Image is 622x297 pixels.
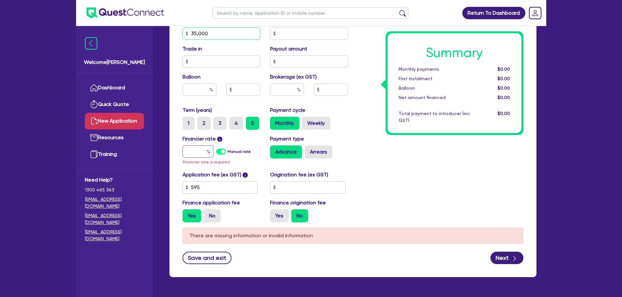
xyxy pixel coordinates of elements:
div: First instalment [394,75,475,82]
label: Term (years) [183,106,212,114]
label: 3 [213,117,227,130]
label: Yes [183,209,201,222]
label: No [204,209,221,222]
button: Save and exit [183,252,232,264]
a: Dropdown toggle [527,5,544,22]
div: Net amount financed [394,94,475,101]
a: Quick Quote [85,96,144,113]
label: 2 [197,117,211,130]
a: [EMAIL_ADDRESS][DOMAIN_NAME] [85,229,144,242]
span: i [243,172,248,178]
img: icon-menu-close [85,37,97,50]
input: Search by name, application ID or mobile number... [213,7,408,19]
label: Yes [270,209,289,222]
label: 5 [246,117,259,130]
div: Total payment to introducer (inc GST) [394,110,475,124]
span: 1300 465 363 [85,186,144,193]
img: resources [90,134,98,141]
span: i [217,137,222,142]
a: New Application [85,113,144,129]
span: Welcome [PERSON_NAME] [84,58,145,66]
span: $0.00 [498,111,510,116]
label: Trade in [183,45,202,53]
a: Resources [85,129,144,146]
a: Return To Dashboard [462,7,525,19]
label: Financier rate [183,135,223,143]
button: Next [490,252,523,264]
span: $0.00 [498,85,510,91]
a: [EMAIL_ADDRESS][DOMAIN_NAME] [85,212,144,226]
label: Monthly [270,117,299,130]
img: new-application [90,117,98,125]
label: Payout amount [270,45,307,53]
h1: Summary [399,45,510,61]
span: $0.00 [498,95,510,100]
span: $0.00 [498,76,510,81]
label: Brokerage (ex GST) [270,73,317,81]
label: 4 [229,117,243,130]
label: Manual rate [228,149,251,155]
a: Training [85,146,144,163]
label: Application fee (ex GST) [183,171,241,179]
label: Finance application fee [183,199,240,207]
span: Financier rate is required [183,160,230,164]
label: Advance [270,145,302,158]
label: 1 [183,117,195,130]
div: Balloon [394,85,475,92]
div: Monthly payments [394,66,475,73]
label: Payment cycle [270,106,305,114]
label: No [291,209,308,222]
img: quest-connect-logo-blue [87,7,164,18]
div: There are missing information or invalid information [183,228,523,244]
label: Weekly [302,117,330,130]
img: training [90,150,98,158]
a: Dashboard [85,80,144,96]
label: Arrears [305,145,332,158]
label: Finance origination fee [270,199,326,207]
a: [EMAIL_ADDRESS][DOMAIN_NAME] [85,196,144,210]
label: Origination fee (ex GST) [270,171,328,179]
span: Need Help? [85,176,144,184]
label: Payment type [270,135,304,143]
img: quick-quote [90,100,98,108]
label: Balloon [183,73,200,81]
span: $0.00 [498,67,510,72]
